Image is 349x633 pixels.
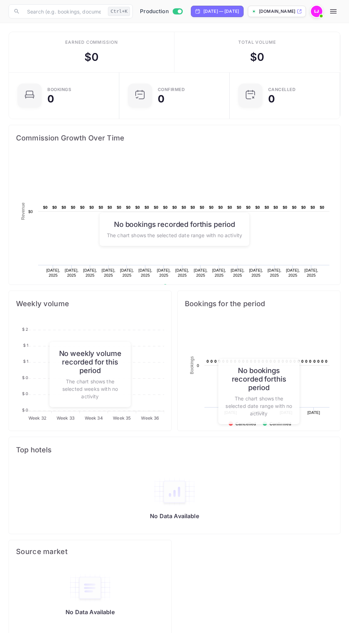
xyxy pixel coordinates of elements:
[200,205,204,209] text: $0
[307,410,320,415] text: [DATE]
[22,408,28,413] tspan: $ 0
[43,205,48,209] text: $0
[311,6,322,17] img: lynoth JONES Jr
[237,205,241,209] text: $0
[268,87,296,92] div: CANCELLED
[137,7,185,16] div: Switch to Sandbox mode
[108,205,112,209] text: $0
[304,268,318,277] text: [DATE], 2025
[66,608,115,616] p: No Data Available
[249,268,263,277] text: [DATE], 2025
[189,356,194,374] text: Bookings
[286,268,300,277] text: [DATE], 2025
[154,205,158,209] text: $0
[140,7,169,16] span: Production
[145,205,149,209] text: $0
[135,205,140,209] text: $0
[47,94,54,104] div: 0
[321,359,323,363] text: 0
[259,8,295,15] p: [DOMAIN_NAME]
[212,268,226,277] text: [DATE], 2025
[210,359,213,363] text: 0
[16,132,333,144] span: Commission Growth Over Time
[52,205,57,209] text: $0
[23,4,105,18] input: Search (e.g. bookings, documentation)
[23,343,28,348] tspan: $ 1
[62,205,66,209] text: $0
[83,268,97,277] text: [DATE], 2025
[141,415,159,421] tspan: Week 36
[209,205,214,209] text: $0
[231,268,245,277] text: [DATE], 2025
[270,421,291,426] text: Confirmed
[311,205,315,209] text: $0
[21,202,26,220] text: Revenue
[28,415,46,421] tspan: Week 32
[182,205,186,209] text: $0
[238,39,276,46] div: Total volume
[207,359,209,363] text: 0
[203,8,239,15] div: [DATE] — [DATE]
[16,298,164,309] span: Weekly volume
[57,377,124,400] p: The chart shows the selected weeks with no activity
[153,477,196,507] img: empty-state-table2.svg
[175,268,189,277] text: [DATE], 2025
[301,359,303,363] text: 0
[47,87,71,92] div: Bookings
[28,209,33,214] text: $0
[268,94,275,104] div: 0
[283,205,287,209] text: $0
[172,205,177,209] text: $0
[120,268,134,277] text: [DATE], 2025
[65,39,118,46] div: Earned commission
[71,205,75,209] text: $0
[250,49,264,65] div: $ 0
[157,268,171,277] text: [DATE], 2025
[107,231,242,239] p: The chart shows the selected date range with no activity
[126,205,131,209] text: $0
[274,205,278,209] text: $0
[301,205,306,209] text: $0
[107,220,242,228] h6: No bookings recorded for this period
[57,415,74,421] tspan: Week 33
[317,359,319,363] text: 0
[267,268,281,277] text: [DATE], 2025
[320,205,324,209] text: $0
[255,205,260,209] text: $0
[218,205,223,209] text: $0
[194,268,208,277] text: [DATE], 2025
[191,6,244,17] div: Click to change the date range period
[218,359,220,363] text: 0
[191,205,195,209] text: $0
[108,7,130,16] div: Ctrl+K
[117,205,121,209] text: $0
[22,391,28,396] tspan: $ 0
[292,205,297,209] text: $0
[150,512,199,520] p: No Data Available
[16,547,164,556] span: Source market
[46,268,60,277] text: [DATE], 2025
[139,268,152,277] text: [DATE], 2025
[22,375,28,380] tspan: $ 0
[163,205,168,209] text: $0
[325,359,327,363] text: 0
[225,394,292,417] p: The chart shows the selected date range with no activity
[23,359,28,364] tspan: $ 1
[235,421,256,426] text: Cancelled
[85,415,103,421] tspan: Week 34
[170,284,188,289] text: Revenue
[197,363,199,368] text: 0
[309,359,311,363] text: 0
[158,94,165,104] div: 0
[84,49,99,65] div: $ 0
[113,415,131,421] tspan: Week 35
[57,349,124,374] h6: No weekly volume recorded for this period
[22,327,28,332] tspan: $ 2
[225,366,292,392] h6: No bookings recorded for this period
[313,359,316,363] text: 0
[99,205,103,209] text: $0
[65,268,79,277] text: [DATE], 2025
[228,205,232,209] text: $0
[69,573,111,603] img: empty-state-table.svg
[101,268,115,277] text: [DATE], 2025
